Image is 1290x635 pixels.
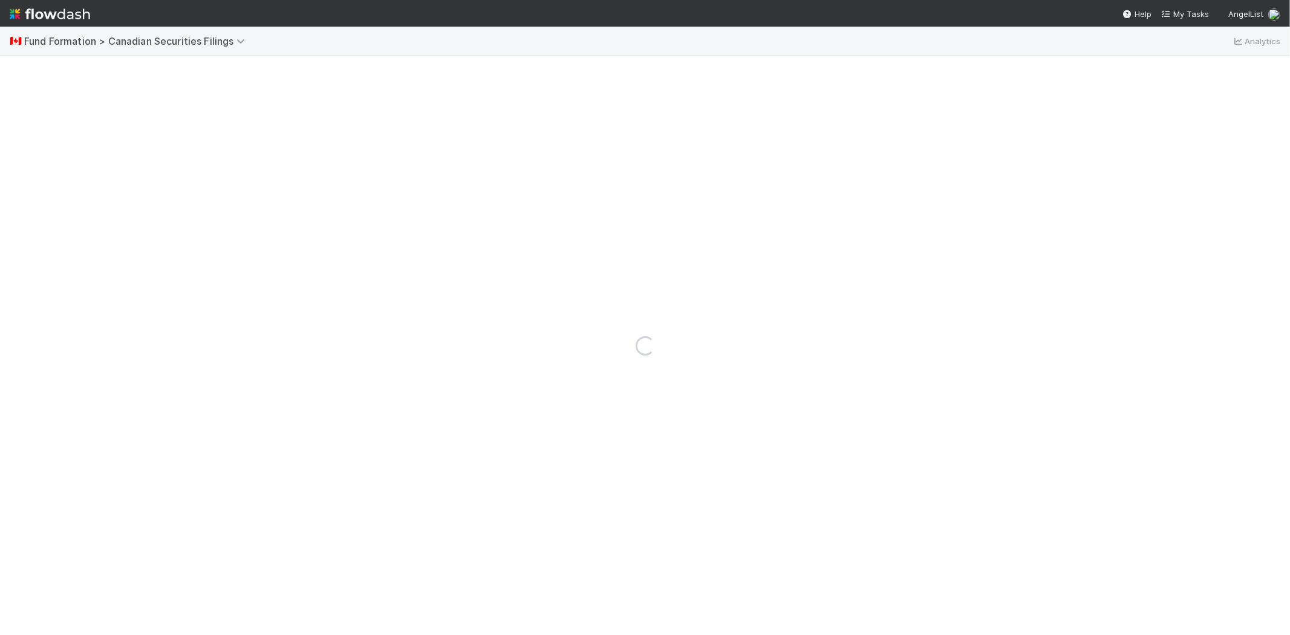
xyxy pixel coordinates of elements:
[10,36,22,46] span: 🇨🇦
[1228,9,1263,19] span: AngelList
[1233,34,1280,48] a: Analytics
[1268,8,1280,21] img: avatar_1a1d5361-16dd-4910-a949-020dcd9f55a3.png
[1161,8,1209,20] a: My Tasks
[24,35,251,47] span: Fund Formation > Canadian Securities Filings
[1122,8,1152,20] div: Help
[10,4,90,24] img: logo-inverted-e16ddd16eac7371096b0.svg
[1161,9,1209,19] span: My Tasks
